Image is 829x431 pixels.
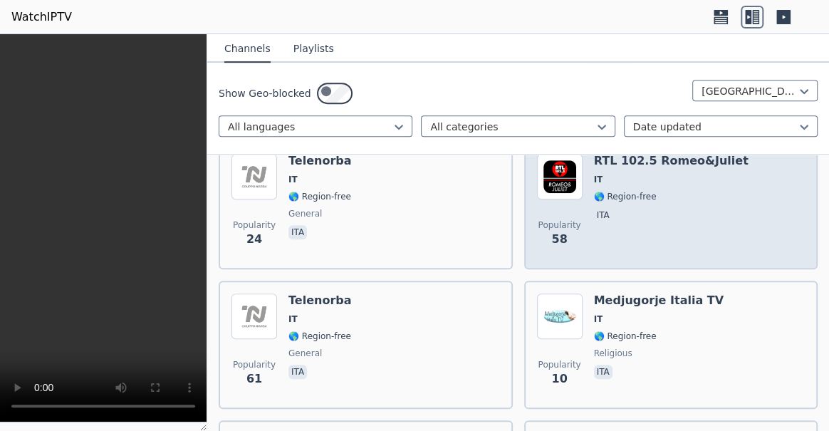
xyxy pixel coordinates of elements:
span: 10 [551,370,567,388]
h6: Telenorba [288,294,352,308]
p: ita [594,208,612,222]
img: Medjugorje Italia TV [537,294,583,339]
h6: Telenorba [288,154,352,168]
button: Channels [224,36,271,63]
span: 🌎 Region-free [288,191,351,202]
h6: Medjugorje Italia TV [594,294,724,308]
span: 58 [551,231,567,248]
span: IT [288,313,298,325]
p: ita [288,225,307,239]
label: Show Geo-blocked [219,86,311,100]
span: Popularity [538,219,580,231]
span: 🌎 Region-free [288,331,351,342]
img: Telenorba [231,154,277,199]
p: ita [594,365,612,379]
span: 🌎 Region-free [594,191,657,202]
span: 24 [246,231,262,248]
span: 61 [246,370,262,388]
span: IT [288,174,298,185]
span: IT [594,313,603,325]
button: Playlists [293,36,334,63]
h6: RTL 102.5 Romeo&Juliet [594,154,749,168]
a: WatchIPTV [11,9,72,26]
span: 🌎 Region-free [594,331,657,342]
span: general [288,208,322,219]
span: religious [594,348,632,359]
img: Telenorba [231,294,277,339]
img: RTL 102.5 Romeo&Juliet [537,154,583,199]
p: ita [288,365,307,379]
span: Popularity [233,359,276,370]
span: Popularity [538,359,580,370]
span: IT [594,174,603,185]
span: Popularity [233,219,276,231]
span: general [288,348,322,359]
